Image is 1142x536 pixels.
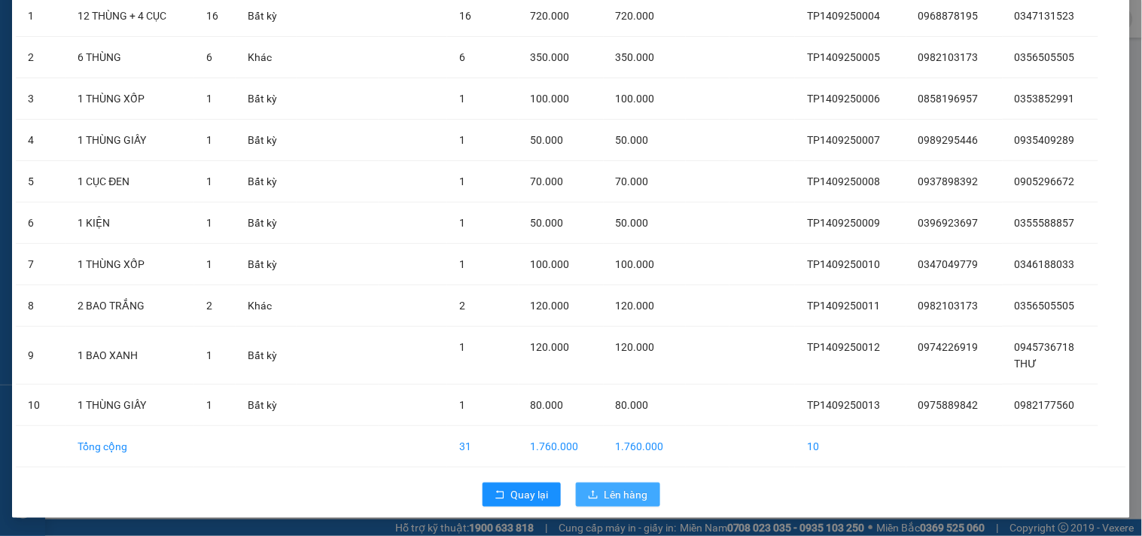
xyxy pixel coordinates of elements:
td: 2 [16,37,65,78]
span: 1 [459,399,465,411]
span: TP1409250005 [807,51,880,63]
span: upload [588,489,598,501]
span: 1 [206,175,212,187]
span: TP1409250011 [807,300,880,312]
span: 70.000 [531,175,564,187]
td: 4 [16,120,65,161]
span: 120.000 [531,300,570,312]
td: Khác [236,37,297,78]
span: 70.000 [616,175,649,187]
span: 1 [459,258,465,270]
td: 1 KIỆN [65,203,194,244]
td: 10 [795,426,906,467]
span: 2 [459,300,465,312]
span: 80.000 [531,399,564,411]
span: 0982103173 [918,300,979,312]
span: 100.000 [531,93,570,105]
span: 1 [459,134,465,146]
span: 0347049779 [918,258,979,270]
td: Bất kỳ [236,203,297,244]
span: 100.000 [531,258,570,270]
span: 50.000 [616,217,649,229]
span: 0858196957 [918,93,979,105]
span: 0937898392 [918,175,979,187]
span: 16 [206,10,218,22]
span: 350.000 [616,51,655,63]
button: uploadLên hàng [576,483,660,507]
span: 1 [206,217,212,229]
span: 350.000 [531,51,570,63]
span: 1 [459,93,465,105]
td: 6 [16,203,65,244]
span: 1 [459,217,465,229]
td: 5 [16,161,65,203]
span: 1 [206,349,212,361]
td: Bất kỳ [236,327,297,385]
span: 120.000 [616,300,655,312]
span: Quay lại [511,486,549,503]
span: 1 [459,341,465,353]
span: Lên hàng [604,486,648,503]
td: Bất kỳ [236,78,297,120]
td: 1 BAO XANH [65,327,194,385]
td: Bất kỳ [236,120,297,161]
span: 100.000 [616,258,655,270]
td: 1.760.000 [519,426,604,467]
span: TP1409250012 [807,341,880,353]
span: 0356505505 [1015,51,1075,63]
span: 0396923697 [918,217,979,229]
span: 720.000 [531,10,570,22]
span: TP1409250006 [807,93,880,105]
td: 9 [16,327,65,385]
td: 7 [16,244,65,285]
td: 3 [16,78,65,120]
span: 0355588857 [1015,217,1075,229]
span: 0346188033 [1015,258,1075,270]
span: TP1409250007 [807,134,880,146]
span: TP1409250004 [807,10,880,22]
span: 0968878195 [918,10,979,22]
td: 1.760.000 [604,426,687,467]
span: TP1409250009 [807,217,880,229]
span: 0356505505 [1015,300,1075,312]
span: TP1409250008 [807,175,880,187]
span: 50.000 [531,217,564,229]
span: rollback [495,489,505,501]
span: 0353852991 [1015,93,1075,105]
td: 1 THÙNG GIẤY [65,120,194,161]
span: 0347131523 [1015,10,1075,22]
td: 31 [447,426,519,467]
span: 80.000 [616,399,649,411]
td: 8 [16,285,65,327]
span: TP1409250013 [807,399,880,411]
span: 0935409289 [1015,134,1075,146]
span: 720.000 [616,10,655,22]
span: 0905296672 [1015,175,1075,187]
td: 1 THÙNG GIẤY [65,385,194,426]
span: 100.000 [616,93,655,105]
span: 2 [206,300,212,312]
td: Bất kỳ [236,385,297,426]
button: rollbackQuay lại [483,483,561,507]
span: 0982103173 [918,51,979,63]
span: 0974226919 [918,341,979,353]
span: 16 [459,10,471,22]
span: 120.000 [616,341,655,353]
td: Bất kỳ [236,161,297,203]
span: 0945736718 [1015,341,1075,353]
span: TP1409250010 [807,258,880,270]
span: 120.000 [531,341,570,353]
td: 1 CỤC ĐEN [65,161,194,203]
span: 1 [206,399,212,411]
span: 50.000 [616,134,649,146]
td: 10 [16,385,65,426]
span: 0975889842 [918,399,979,411]
span: 6 [459,51,465,63]
span: 0989295446 [918,134,979,146]
td: 6 THÙNG [65,37,194,78]
span: 1 [459,175,465,187]
td: 1 THÙNG XỐP [65,78,194,120]
span: 6 [206,51,212,63]
span: 1 [206,258,212,270]
td: Tổng cộng [65,426,194,467]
